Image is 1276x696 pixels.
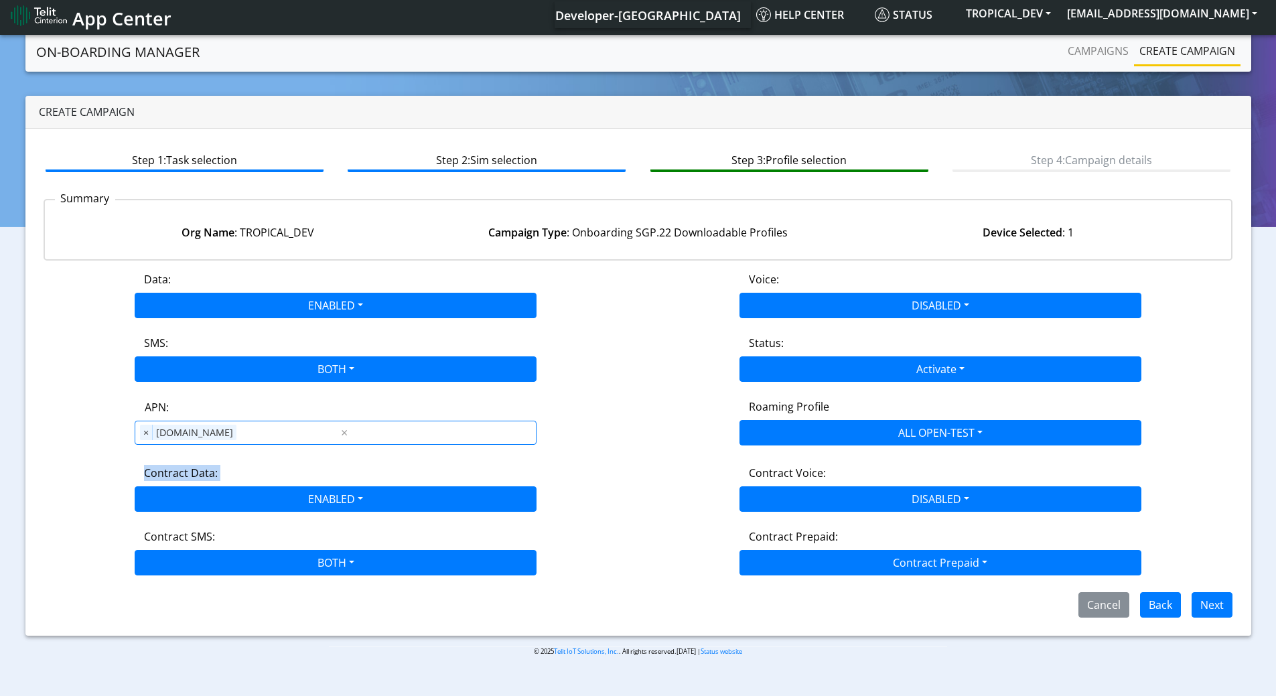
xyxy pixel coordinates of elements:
[329,646,947,656] p: © 2025 . All rights reserved.[DATE] |
[875,7,890,22] img: status.svg
[554,647,619,656] a: Telit IoT Solutions, Inc.
[36,39,200,66] a: On-Boarding Manager
[488,225,567,240] strong: Campaign Type
[145,399,169,415] label: APN:
[739,293,1141,318] button: DISABLED
[756,7,771,22] img: knowledge.svg
[983,225,1062,240] strong: Device Selected
[1140,592,1181,618] button: Back
[739,486,1141,512] button: DISABLED
[1062,38,1134,64] a: Campaigns
[875,7,932,22] span: Status
[348,147,626,172] btn: Step 2: Sim selection
[555,7,741,23] span: Developer-[GEOGRAPHIC_DATA]
[11,5,67,26] img: logo-telit-cinterion-gw-new.png
[749,529,838,545] label: Contract Prepaid:
[756,7,844,22] span: Help center
[749,335,784,351] label: Status:
[140,425,153,441] span: ×
[1192,592,1232,618] button: Next
[443,224,833,240] div: : Onboarding SGP.22 Downloadable Profiles
[55,190,115,206] p: Summary
[72,6,171,31] span: App Center
[952,147,1230,172] btn: Step 4: Campaign details
[739,420,1141,445] button: ALL OPEN-TEST
[46,147,324,172] btn: Step 1: Task selection
[869,1,958,28] a: Status
[144,271,171,287] label: Data:
[1078,592,1129,618] button: Cancel
[339,425,350,441] span: Clear all
[25,96,1251,129] div: Create campaign
[751,1,869,28] a: Help center
[135,356,537,382] button: BOTH
[1134,38,1240,64] a: Create campaign
[144,335,168,351] label: SMS:
[53,224,443,240] div: : TROPICAL_DEV
[1059,1,1265,25] button: [EMAIL_ADDRESS][DOMAIN_NAME]
[182,225,234,240] strong: Org Name
[749,271,779,287] label: Voice:
[144,465,218,481] label: Contract Data:
[144,529,215,545] label: Contract SMS:
[749,465,826,481] label: Contract Voice:
[135,486,537,512] button: ENABLED
[153,425,236,441] span: [DOMAIN_NAME]
[739,550,1141,575] button: Contract Prepaid
[739,356,1141,382] button: Activate
[958,1,1059,25] button: TROPICAL_DEV
[135,550,537,575] button: BOTH
[555,1,740,28] a: Your current platform instance
[701,647,742,656] a: Status website
[650,147,928,172] btn: Step 3: Profile selection
[11,1,169,29] a: App Center
[833,224,1223,240] div: : 1
[749,399,829,415] label: Roaming Profile
[135,293,537,318] button: ENABLED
